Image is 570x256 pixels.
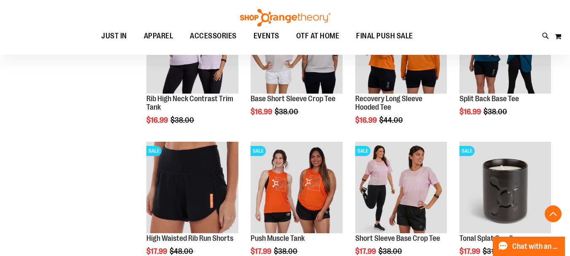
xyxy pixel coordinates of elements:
span: $17.99 [251,247,273,256]
span: ACCESSORIES [190,27,237,46]
span: $17.99 [355,247,377,256]
button: Back To Top [545,205,562,222]
span: FINAL PUSH SALE [356,27,413,46]
span: $38.00 [275,108,300,116]
a: Rib High Neck Contrast Trim Tank [146,94,233,111]
a: Recovery Long Sleeve Hooded Tee [355,94,422,111]
span: SALE [251,146,266,156]
a: EVENTS [245,27,288,46]
a: Product image for Push Muscle TankSALE [251,142,342,234]
button: Chat with an Expert [493,237,565,256]
span: $38.00 [484,108,508,116]
a: Split Back Base Tee [459,94,519,103]
img: Product image for Short Sleeve Base Crop Tee [355,142,447,233]
a: ACCESSORIES [181,27,245,46]
a: APPAREL [135,27,182,46]
a: High Waisted Rib Run Shorts [146,234,233,243]
span: $31.90 [483,247,506,256]
span: $16.99 [459,108,482,116]
span: $16.99 [355,116,378,124]
span: $38.00 [378,247,403,256]
span: SALE [459,146,475,156]
a: Tonal Splat Candle [459,234,516,243]
span: $17.99 [146,247,168,256]
span: JUST IN [101,27,127,46]
a: Base Short Sleeve Crop Tee [251,94,335,103]
img: Shop Orangetheory [239,9,332,27]
span: APPAREL [144,27,173,46]
a: High Waisted Rib Run ShortsSALE [146,142,238,234]
a: Product image for Tonal Splat CandleSALE [459,142,551,234]
span: $16.99 [251,108,273,116]
span: $38.00 [170,116,195,124]
span: $17.99 [459,247,481,256]
span: Chat with an Expert [512,243,560,251]
img: Product image for Tonal Splat Candle [459,142,551,233]
span: EVENTS [254,27,279,46]
a: Product image for Short Sleeve Base Crop TeeSALE [355,142,447,234]
a: FINAL PUSH SALE [348,27,421,46]
span: SALE [146,146,162,156]
a: JUST IN [93,27,135,46]
a: OTF AT HOME [288,27,348,46]
img: Product image for Push Muscle Tank [251,142,342,233]
span: $48.00 [170,247,195,256]
span: OTF AT HOME [296,27,340,46]
img: High Waisted Rib Run Shorts [146,142,238,233]
a: Push Muscle Tank [251,234,305,243]
span: $38.00 [274,247,299,256]
a: Short Sleeve Base Crop Tee [355,234,440,243]
span: $44.00 [379,116,404,124]
span: $16.99 [146,116,169,124]
span: SALE [355,146,370,156]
